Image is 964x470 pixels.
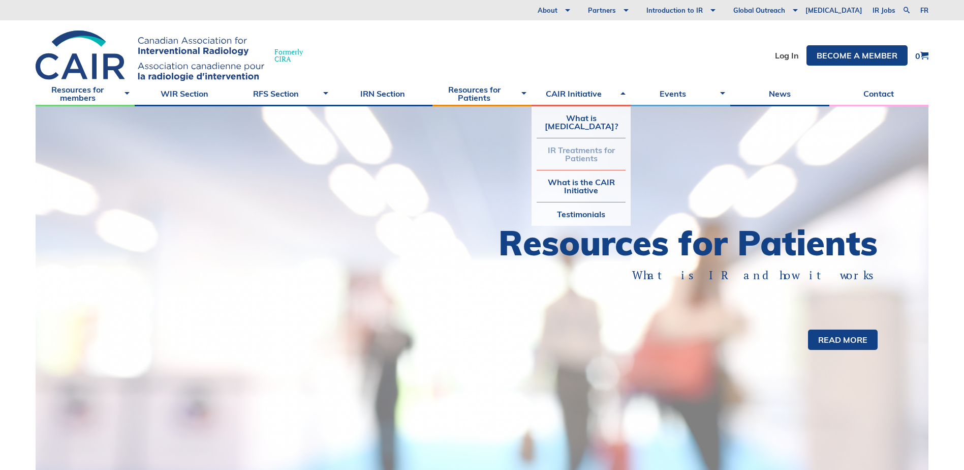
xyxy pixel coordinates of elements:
[806,45,908,66] a: Become a member
[518,268,878,283] p: What is IR and how it works
[537,170,626,202] a: What is the CAIR Initiative
[920,7,928,14] a: fr
[537,138,626,170] a: IR Treatments for Patients
[432,81,532,106] a: Resources for Patients
[537,202,626,226] a: Testimonials
[532,81,631,106] a: CAIR Initiative
[537,106,626,138] a: What is [MEDICAL_DATA]?
[808,330,878,350] a: Read more
[631,81,730,106] a: Events
[775,51,799,60] a: Log In
[730,81,829,106] a: News
[36,31,264,81] img: CIRA
[36,31,313,81] a: FormerlyCIRA
[829,81,928,106] a: Contact
[135,81,234,106] a: WIR Section
[333,81,432,106] a: IRN Section
[234,81,333,106] a: RFS Section
[36,81,135,106] a: Resources for members
[915,51,928,60] a: 0
[274,48,303,63] span: Formerly CIRA
[482,226,878,260] h1: Resources for Patients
